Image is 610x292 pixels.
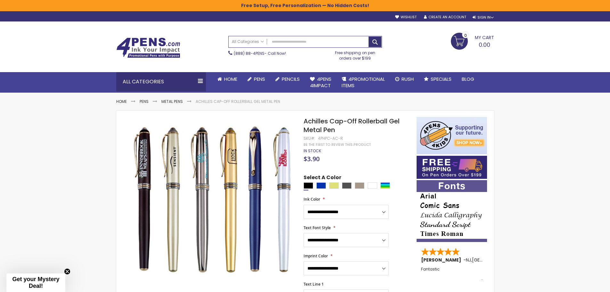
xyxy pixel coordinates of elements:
[463,257,519,263] span: - ,
[270,72,305,86] a: Pencils
[161,99,183,104] a: Metal Pens
[304,225,331,230] span: Text Font Style
[342,76,385,89] span: 4PROMOTIONAL ITEMS
[140,99,149,104] a: Pens
[417,180,487,242] img: font-personalization-examples
[421,267,483,281] div: Fantastic
[466,257,471,263] span: NJ
[6,273,65,292] div: Get your Mystery Deal!Close teaser
[395,15,417,20] a: Wishlist
[212,72,242,86] a: Home
[329,182,339,189] div: Gold
[368,182,377,189] div: White
[431,76,451,82] span: Specials
[342,182,352,189] div: Gunmetal
[116,38,180,58] img: 4Pens Custom Pens and Promotional Products
[417,117,487,154] img: 4pens 4 kids
[318,136,343,141] div: 4PHPC-AC-R
[304,281,324,287] span: Text Line 1
[417,156,487,179] img: Free shipping on orders over $199
[12,276,59,289] span: Get your Mystery Deal!
[355,182,364,189] div: Nickel
[224,76,237,82] span: Home
[304,174,341,183] span: Select A Color
[419,72,457,86] a: Specials
[304,196,320,202] span: Ink Color
[473,15,494,20] div: Sign In
[304,136,315,141] strong: SKU
[390,72,419,86] a: Rush
[402,76,414,82] span: Rush
[337,72,390,93] a: 4PROMOTIONALITEMS
[305,72,337,93] a: 4Pens4impact
[304,142,371,147] a: Be the first to review this product
[64,268,70,275] button: Close teaser
[116,72,206,91] div: All Categories
[462,76,474,82] span: Blog
[304,154,320,163] span: $3.90
[232,39,264,44] span: All Categories
[316,182,326,189] div: Blue
[234,51,264,56] a: (888) 88-4PENS
[242,72,270,86] a: Pens
[304,148,321,154] span: In stock
[380,182,390,189] div: Assorted
[282,76,300,82] span: Pencils
[116,99,127,104] a: Home
[129,116,295,283] img: Achilles Cap-Off Rollerball Gel Metal Pen
[304,148,321,154] div: Availability
[304,117,400,134] span: Achilles Cap-Off Rollerball Gel Metal Pen
[234,51,286,56] span: - Call Now!
[304,182,313,189] div: Black
[254,76,265,82] span: Pens
[304,253,328,259] span: Imprint Color
[310,76,331,89] span: 4Pens 4impact
[196,99,280,104] li: Achilles Cap-Off Rollerball Gel Metal Pen
[229,36,267,47] a: All Categories
[424,15,466,20] a: Create an Account
[479,41,490,49] span: 0.00
[328,48,382,61] div: Free shipping on pen orders over $199
[472,257,519,263] span: [GEOGRAPHIC_DATA]
[451,33,494,49] a: 0.00 0
[421,257,463,263] span: [PERSON_NAME]
[457,72,479,86] a: Blog
[464,32,467,38] span: 0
